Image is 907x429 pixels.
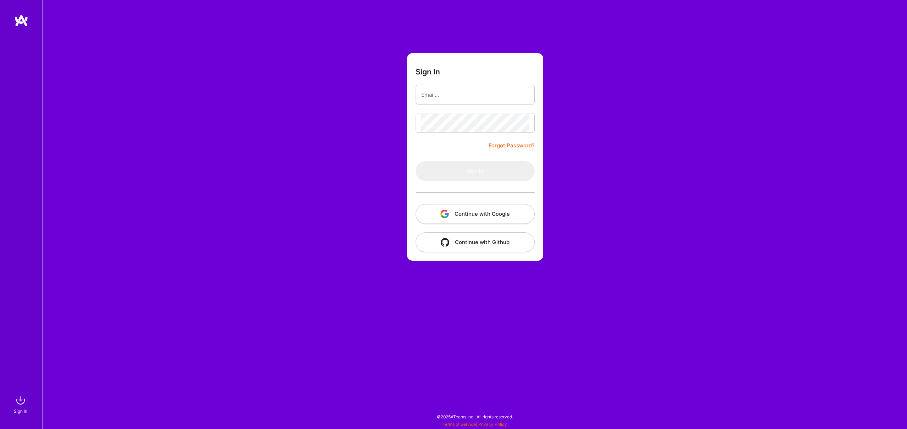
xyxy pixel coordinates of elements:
img: logo [14,14,28,27]
div: © 2025 ATeams Inc., All rights reserved. [43,408,907,425]
a: Terms of Service [443,422,476,427]
button: Continue with Google [416,204,535,224]
button: Sign In [416,161,535,181]
a: Privacy Policy [478,422,507,427]
a: Forgot Password? [489,141,535,150]
span: | [443,422,507,427]
button: Continue with Github [416,232,535,252]
a: sign inSign In [15,393,28,415]
input: Email... [421,86,529,104]
img: icon [441,238,449,247]
h3: Sign In [416,67,440,76]
img: sign in [13,393,28,407]
img: icon [440,210,449,218]
div: Sign In [14,407,27,415]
